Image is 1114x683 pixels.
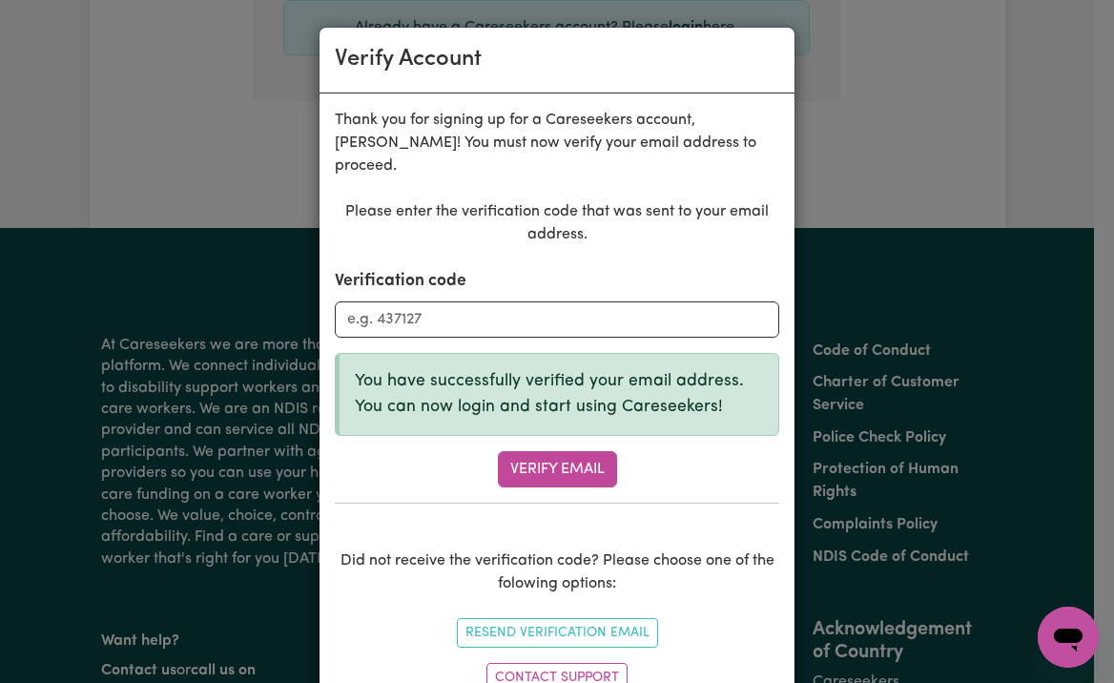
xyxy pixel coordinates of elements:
[335,549,779,595] p: Did not receive the verification code? Please choose one of the folowing options:
[335,43,482,77] div: Verify Account
[335,200,779,246] p: Please enter the verification code that was sent to your email address.
[355,369,763,420] p: You have successfully verified your email address. You can now login and start using Careseekers!
[1038,607,1099,668] iframe: Button to launch messaging window
[335,109,779,177] p: Thank you for signing up for a Careseekers account, [PERSON_NAME] ! You must now verify your emai...
[457,618,658,648] button: Resend Verification Email
[335,269,466,294] label: Verification code
[498,451,617,487] button: Verify Email
[335,301,779,338] input: e.g. 437127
